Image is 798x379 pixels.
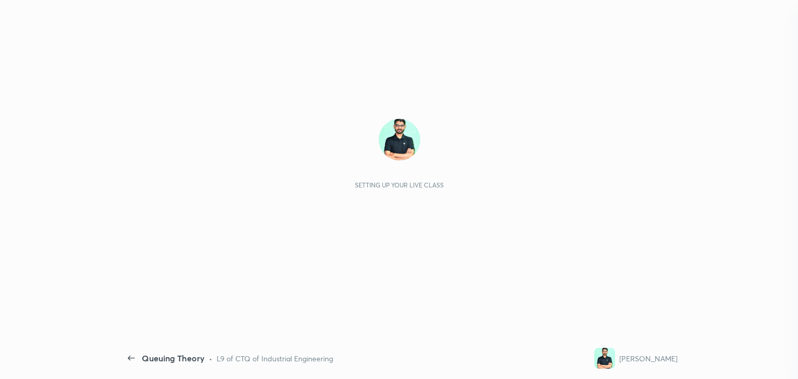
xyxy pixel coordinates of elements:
div: L9 of CTQ of Industrial Engineering [217,353,333,364]
img: 963340471ff5441e8619d0a0448153d9.jpg [594,348,615,369]
img: 963340471ff5441e8619d0a0448153d9.jpg [379,119,420,160]
div: Queuing Theory [142,352,205,364]
div: • [209,353,212,364]
div: Setting up your live class [355,181,444,189]
div: [PERSON_NAME] [619,353,677,364]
